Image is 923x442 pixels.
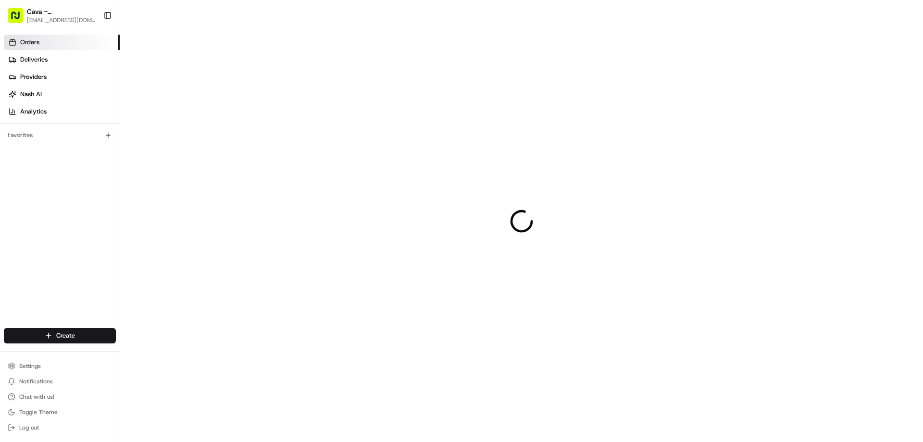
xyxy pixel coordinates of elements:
span: Chat with us! [19,393,54,401]
input: Clear [25,62,159,72]
img: 8571987876998_91fb9ceb93ad5c398215_72.jpg [20,92,37,109]
button: [EMAIL_ADDRESS][DOMAIN_NAME] [27,16,96,24]
span: Wisdom [PERSON_NAME] [30,149,102,157]
span: Nash AI [20,90,42,99]
button: Log out [4,421,116,434]
button: Settings [4,359,116,373]
span: • [104,149,108,157]
button: See all [149,123,175,135]
div: We're available if you need us! [43,101,132,109]
span: API Documentation [91,215,154,225]
button: Cava - [GEOGRAPHIC_DATA][EMAIL_ADDRESS][DOMAIN_NAME] [4,4,100,27]
a: Nash AI [4,87,120,102]
button: Chat with us! [4,390,116,404]
button: Notifications [4,375,116,388]
img: 1736555255976-a54dd68f-1ca7-489b-9aae-adbdc363a1c4 [19,176,27,183]
span: [DATE] [85,175,105,183]
span: Log out [19,424,39,431]
span: Settings [19,362,41,370]
a: Analytics [4,104,120,119]
a: Powered byPylon [68,238,116,246]
img: 1736555255976-a54dd68f-1ca7-489b-9aae-adbdc363a1c4 [10,92,27,109]
div: 💻 [81,216,89,224]
div: 📗 [10,216,17,224]
span: Knowledge Base [19,215,74,225]
img: Grace Nketiah [10,166,25,181]
button: Toggle Theme [4,405,116,419]
button: Create [4,328,116,343]
span: Orders [20,38,39,47]
span: [DATE] [110,149,129,157]
a: Orders [4,35,120,50]
span: Analytics [20,107,47,116]
span: Create [56,331,75,340]
span: • [80,175,83,183]
img: 1736555255976-a54dd68f-1ca7-489b-9aae-adbdc363a1c4 [19,150,27,157]
div: Favorites [4,127,116,143]
p: Welcome 👋 [10,38,175,54]
span: Notifications [19,378,53,385]
span: [PERSON_NAME] [30,175,78,183]
span: Providers [20,73,47,81]
img: Nash [10,10,29,29]
a: 💻API Documentation [77,211,158,228]
div: Past conversations [10,125,62,133]
span: Pylon [96,239,116,246]
button: Start new chat [163,95,175,106]
a: Deliveries [4,52,120,67]
a: 📗Knowledge Base [6,211,77,228]
div: Start new chat [43,92,158,101]
button: Cava - [GEOGRAPHIC_DATA] [27,7,96,16]
span: Deliveries [20,55,48,64]
a: Providers [4,69,120,85]
img: Wisdom Oko [10,140,25,159]
span: Toggle Theme [19,408,58,416]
